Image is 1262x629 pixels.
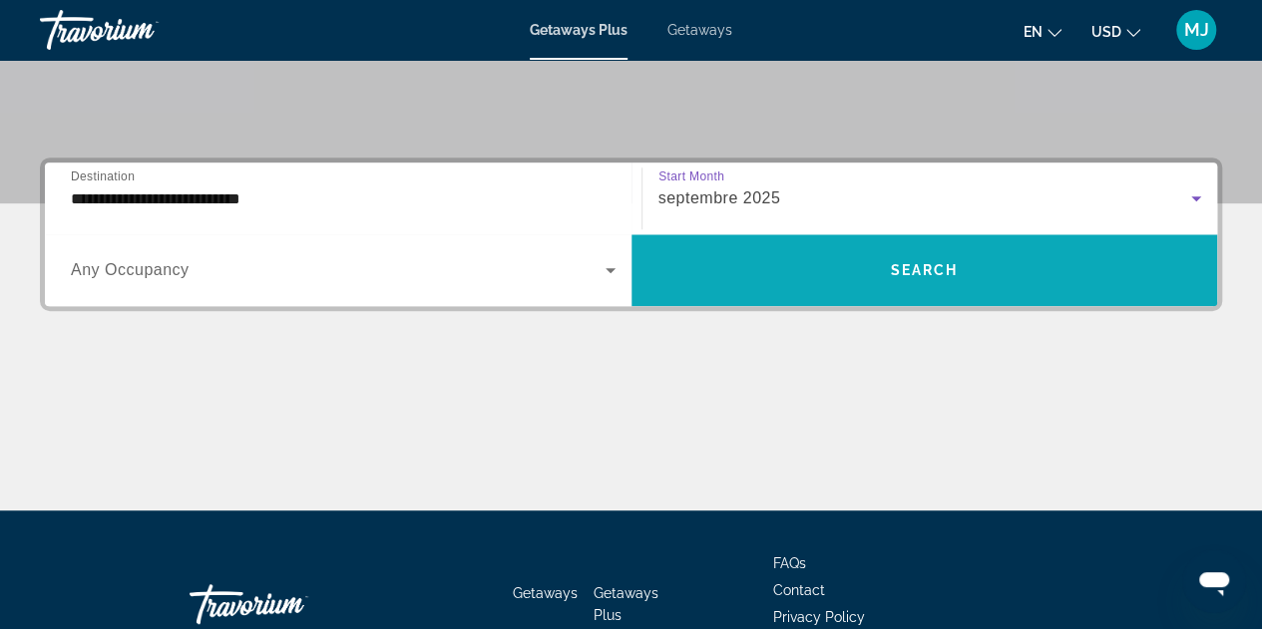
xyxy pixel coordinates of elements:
[658,170,724,183] span: Start Month
[773,582,825,598] a: Contact
[773,609,865,625] a: Privacy Policy
[40,4,239,56] a: Travorium
[1184,20,1209,40] span: MJ
[1170,9,1222,51] button: User Menu
[1091,24,1121,40] span: USD
[71,169,135,182] span: Destination
[1024,24,1043,40] span: en
[513,585,578,601] a: Getaways
[890,262,958,278] span: Search
[71,261,190,278] span: Any Occupancy
[1091,17,1140,46] button: Change currency
[45,162,1217,306] div: Search widget
[594,585,658,623] a: Getaways Plus
[658,189,781,206] span: septembre 2025
[773,555,806,571] a: FAQs
[1024,17,1061,46] button: Change language
[631,234,1218,306] button: Search
[1182,549,1246,613] iframe: Bouton de lancement de la fenêtre de messagerie
[667,22,732,38] a: Getaways
[530,22,628,38] a: Getaways Plus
